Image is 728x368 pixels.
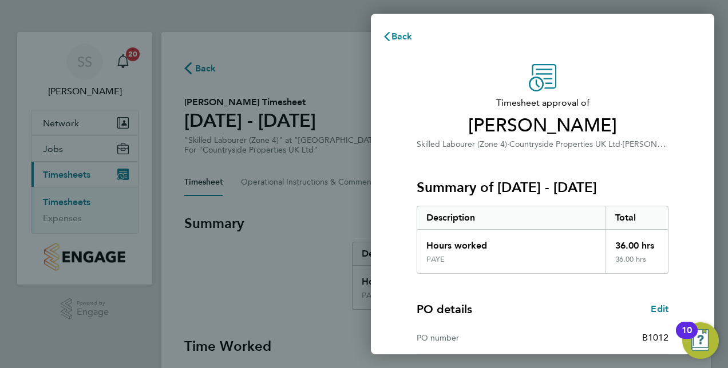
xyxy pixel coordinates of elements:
[642,332,668,343] span: B1012
[417,301,472,317] h4: PO details
[417,331,543,345] div: PO number
[417,206,606,229] div: Description
[426,255,445,264] div: PAYE
[417,139,507,149] span: Skilled Labourer (Zone 4)
[606,206,668,229] div: Total
[507,139,509,149] span: ·
[651,302,668,316] a: Edit
[509,139,620,149] span: Countryside Properties UK Ltd
[682,322,719,359] button: Open Resource Center, 10 new notifications
[371,25,424,48] button: Back
[391,31,413,42] span: Back
[417,96,668,110] span: Timesheet approval of
[417,230,606,255] div: Hours worked
[682,330,692,345] div: 10
[417,206,668,274] div: Summary of 25 - 31 Aug 2025
[417,114,668,137] span: [PERSON_NAME]
[606,230,668,255] div: 36.00 hrs
[606,255,668,273] div: 36.00 hrs
[417,178,668,197] h3: Summary of [DATE] - [DATE]
[620,139,623,149] span: ·
[651,303,668,314] span: Edit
